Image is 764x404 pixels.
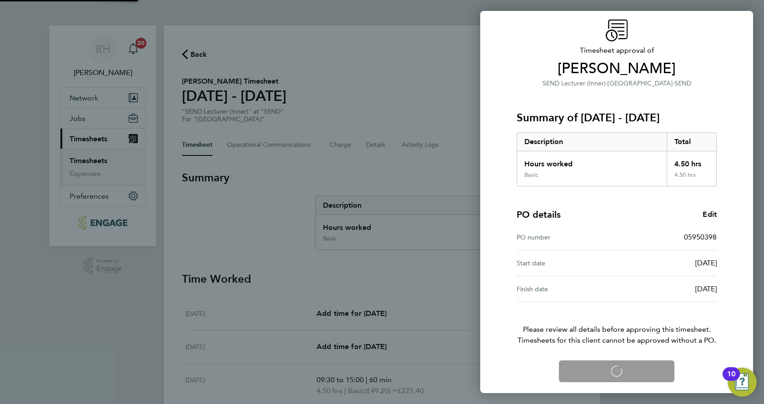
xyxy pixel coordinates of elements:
[674,80,691,87] span: SEND
[617,258,717,269] div: [DATE]
[684,233,717,241] span: 05950398
[728,368,757,397] button: Open Resource Center, 10 new notifications
[517,110,717,125] h3: Summary of [DATE] - [DATE]
[667,133,717,151] div: Total
[517,60,717,78] span: [PERSON_NAME]
[727,374,735,386] div: 10
[608,80,673,87] span: [GEOGRAPHIC_DATA]
[517,151,667,171] div: Hours worked
[524,171,538,179] div: Basic
[606,80,608,87] span: ·
[667,151,717,171] div: 4.50 hrs
[506,335,728,346] span: Timesheets for this client cannot be approved without a PO.
[517,45,717,56] span: Timesheet approval of
[517,132,717,186] div: Summary of 22 - 28 Sep 2025
[517,284,617,294] div: Finish date
[517,232,617,243] div: PO number
[667,171,717,186] div: 4.50 hrs
[517,208,561,221] h4: PO details
[703,210,717,219] span: Edit
[617,284,717,294] div: [DATE]
[703,209,717,220] a: Edit
[673,80,674,87] span: ·
[506,302,728,346] p: Please review all details before approving this timesheet.
[517,258,617,269] div: Start date
[543,80,606,87] span: SEND Lecturer (Inner)
[517,133,667,151] div: Description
